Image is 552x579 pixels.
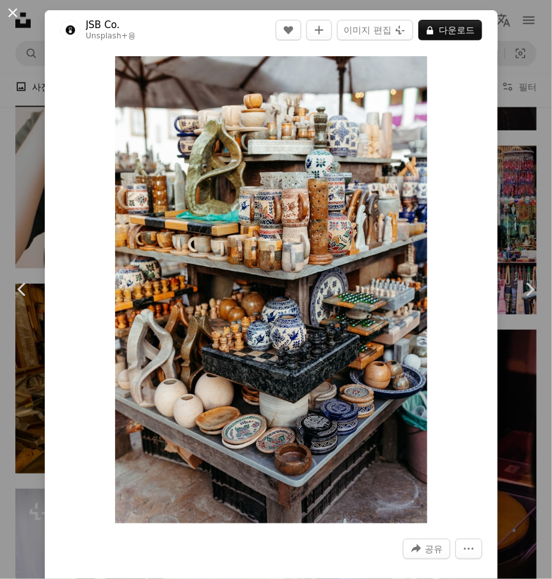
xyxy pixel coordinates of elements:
[86,19,136,31] a: JSB Co.
[86,31,136,42] div: 용
[337,20,413,40] button: 이미지 편집
[306,20,332,40] button: 컬렉션에 추가
[115,56,427,523] button: 이 이미지 확대
[425,539,443,559] span: 공유
[115,56,427,523] img: 다양한 종류의 도자기를 얹은 테이블
[60,20,81,40] img: JSB Co.의 프로필로 이동
[507,228,552,351] a: 다음
[455,539,482,559] button: 더 많은 작업
[403,539,450,559] button: 이 이미지 공유
[86,31,128,40] a: Unsplash+
[418,20,482,40] button: 다운로드
[276,20,301,40] button: 좋아요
